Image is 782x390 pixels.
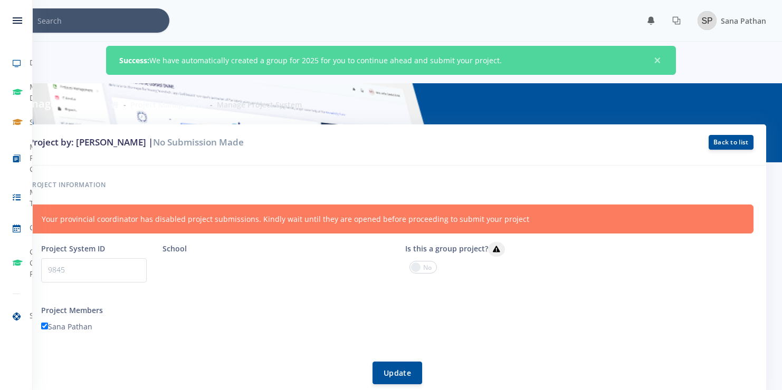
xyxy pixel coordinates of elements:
label: Is this a group project? [405,242,505,257]
span: Sana Pathan [721,16,766,26]
label: Project Members [41,305,103,316]
button: Update [373,362,422,384]
span: My Dashboard [30,81,69,103]
a: Back to list [709,135,754,150]
strong: Success: [119,55,149,65]
button: Is this a group project? [488,242,505,257]
nav: breadcrumb [111,99,302,110]
label: Project System ID [41,243,105,254]
a: Project Management [130,100,206,110]
span: My Project Groups [30,141,55,174]
span: Grade Change Requests [30,246,62,279]
span: × [652,55,663,66]
input: Sana Pathan [41,323,48,329]
p: 9845 [41,258,147,282]
img: Image placeholder [698,11,717,30]
label: School [163,243,187,254]
span: No Submission Made [153,136,244,148]
span: Calendar [30,222,62,233]
a: Image placeholder Sana Pathan [689,9,766,32]
li: Manage Project System [206,99,302,110]
h6: Manage Project [16,96,96,112]
input: Search [37,8,169,33]
label: Sana Pathan [41,321,92,332]
span: My Tasks [30,187,49,209]
div: Your provincial coordinator has disabled project submissions. Kindly wait until they are opened b... [28,204,754,233]
span: Dashboard [30,57,69,68]
button: Close [652,55,663,66]
div: We have automatically created a group for 2025 for you to continue ahead and submit your project. [106,46,676,75]
h6: Project information [28,178,754,192]
h3: Project by: [PERSON_NAME] | [28,135,507,149]
span: Support [30,310,58,321]
span: Schools [30,116,56,128]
